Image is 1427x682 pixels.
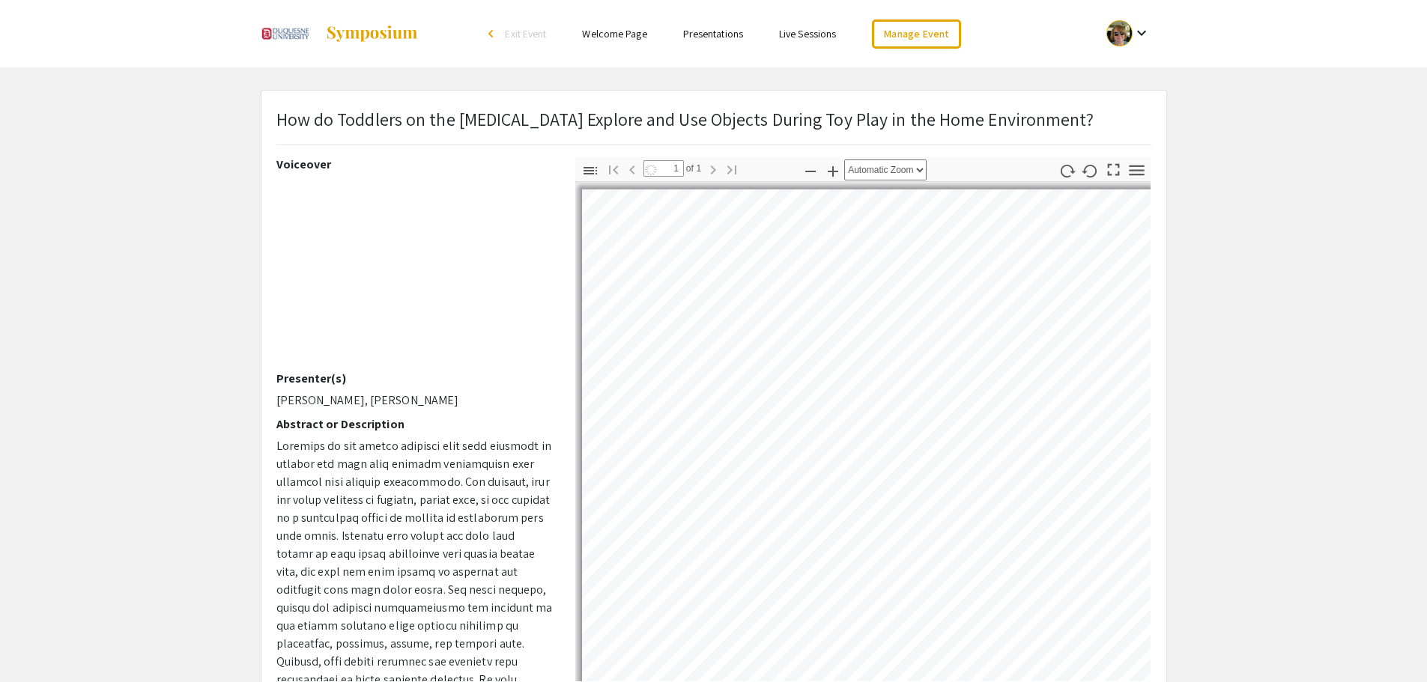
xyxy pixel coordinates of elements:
div: arrow_back_ios [488,29,497,38]
span: Exit Event [505,27,546,40]
h2: Presenter(s) [276,371,553,386]
button: Rotate Counterclockwise [1077,159,1103,181]
a: Manage Event [872,19,960,49]
img: Symposium by ForagerOne [325,25,419,43]
iframe: Chat [11,615,64,671]
span: of 1 [684,160,702,177]
input: Page [643,160,684,177]
a: Welcome Page [582,27,646,40]
h2: Voiceover [276,157,553,171]
button: Next Page [700,158,726,180]
p: [PERSON_NAME], [PERSON_NAME] [276,392,553,409]
button: Go to Last Page [719,158,745,180]
button: Zoom Out [798,159,823,181]
button: Tools [1124,159,1149,181]
button: Rotate Clockwise [1054,159,1079,181]
a: Undergraduate Research and Scholarship Symposium 2025 [261,15,419,52]
a: Live Sessions [779,27,836,40]
button: Previous Page [619,158,645,180]
button: Expand account dropdown [1091,16,1166,50]
iframe: Rees & Marchionda Duquesne University Symposium [276,177,553,371]
select: Zoom [844,159,927,180]
mat-icon: Expand account dropdown [1133,24,1151,42]
button: Zoom In [820,159,846,181]
img: Undergraduate Research and Scholarship Symposium 2025 [261,15,311,52]
h2: Abstract or Description [276,417,553,431]
button: Go to First Page [601,158,626,180]
button: Switch to Presentation Mode [1100,157,1126,179]
p: How do Toddlers on the [MEDICAL_DATA] Explore and Use Objects During Toy Play in the Home Environ... [276,106,1094,133]
button: Toggle Sidebar [578,159,603,181]
a: Presentations [683,27,743,40]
